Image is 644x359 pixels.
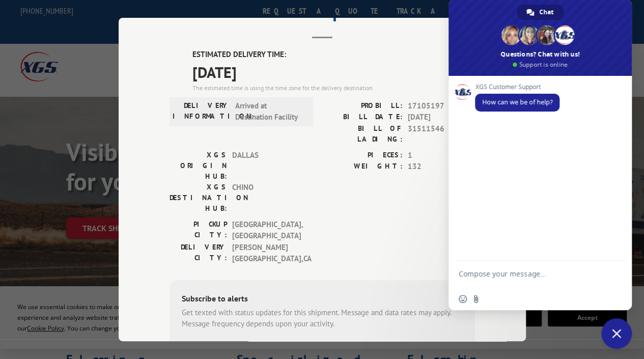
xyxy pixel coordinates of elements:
span: Chat [539,5,553,20]
span: CHINO [232,182,301,214]
label: XGS ORIGIN HUB: [170,150,227,182]
span: 31511546 [408,123,475,145]
span: Arrived at Destination Facility [235,100,304,123]
span: Insert an emoji [459,295,467,303]
label: PIECES: [322,150,403,161]
label: PROBILL: [322,100,403,112]
label: PICKUP CITY: [170,219,227,242]
span: DALLAS [232,150,301,182]
textarea: Compose your message... [459,269,599,288]
label: XGS DESTINATION HUB: [170,182,227,214]
label: DELIVERY CITY: [170,242,227,265]
div: Chat [517,5,564,20]
div: The estimated time is using the time zone for the delivery destination. [192,84,475,93]
span: 1 [408,150,475,161]
span: 132 [408,161,475,173]
label: BILL OF LADING: [322,123,403,145]
label: BILL DATE: [322,112,403,123]
span: How can we be of help? [482,98,552,106]
label: WEIGHT: [322,161,403,173]
div: Subscribe to alerts [182,292,463,307]
span: [GEOGRAPHIC_DATA] , [GEOGRAPHIC_DATA] [232,219,301,242]
label: ESTIMATED DELIVERY TIME: [192,49,475,61]
div: Close chat [601,318,632,349]
div: Get texted with status updates for this shipment. Message and data rates may apply. Message frequ... [182,307,463,330]
span: [DATE] [192,61,475,84]
label: DELIVERY INFORMATION: [173,100,230,123]
span: [PERSON_NAME][GEOGRAPHIC_DATA] , CA [232,242,301,265]
span: [DATE] [408,112,475,123]
span: 17105197 [408,100,475,112]
span: XGS Customer Support [475,84,559,91]
span: Send a file [472,295,480,303]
